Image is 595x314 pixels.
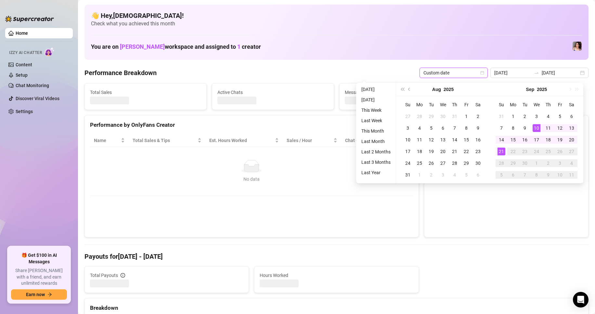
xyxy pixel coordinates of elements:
span: Chat Conversion [345,137,404,144]
span: Check what you achieved this month [91,20,582,27]
span: to [534,70,539,75]
span: Izzy AI Chatter [9,50,42,56]
span: info-circle [121,273,125,278]
h1: You are on workspace and assigned to creator [91,43,261,50]
th: Chat Conversion [341,134,413,147]
span: 1 [237,43,240,50]
span: Name [94,137,120,144]
img: Lauren [573,42,582,51]
a: Chat Monitoring [16,83,49,88]
span: Total Payouts [90,272,118,279]
span: Active Chats [217,89,329,96]
img: AI Chatter [45,47,55,57]
a: Settings [16,109,33,114]
span: calendar [480,71,484,75]
span: Custom date [423,68,484,78]
th: Sales / Hour [283,134,341,147]
button: Earn nowarrow-right [11,289,67,300]
div: Open Intercom Messenger [573,292,589,307]
th: Name [90,134,129,147]
a: Home [16,31,28,36]
h4: Payouts for [DATE] - [DATE] [84,252,589,261]
span: Sales / Hour [287,137,332,144]
span: swap-right [534,70,539,75]
span: Total Sales & Tips [133,137,196,144]
span: arrow-right [47,292,52,297]
span: Total Sales [90,89,201,96]
input: Start date [494,69,531,76]
h4: Performance Breakdown [84,68,157,77]
div: Breakdown [90,304,583,312]
div: Performance by OnlyFans Creator [90,121,413,129]
h4: 👋 Hey, [DEMOGRAPHIC_DATA] ! [91,11,582,20]
span: Hours Worked [260,272,413,279]
div: No data [97,176,407,183]
span: [PERSON_NAME] [120,43,165,50]
span: Share [PERSON_NAME] with a friend, and earn unlimited rewards [11,268,67,287]
a: Discover Viral Videos [16,96,59,101]
span: Messages Sent [345,89,456,96]
span: 🎁 Get $100 in AI Messages [11,252,67,265]
span: Earn now [26,292,45,297]
a: Content [16,62,32,67]
th: Total Sales & Tips [129,134,205,147]
img: logo-BBDzfeDw.svg [5,16,54,22]
input: End date [542,69,579,76]
div: Est. Hours Worked [209,137,274,144]
div: Sales by OnlyFans Creator [430,121,583,129]
a: Setup [16,72,28,78]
